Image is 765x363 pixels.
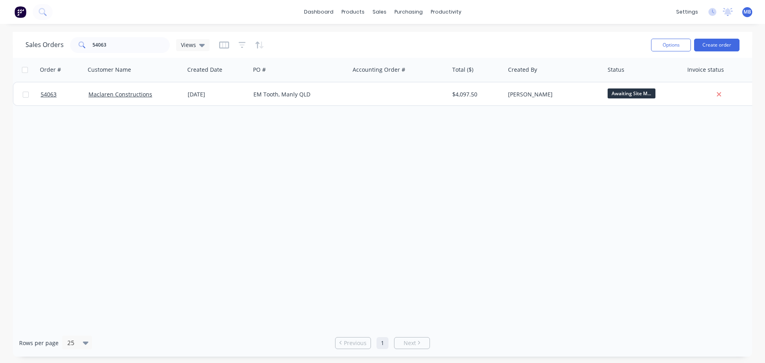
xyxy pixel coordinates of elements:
a: Next page [394,339,430,347]
div: Created By [508,66,537,74]
div: [DATE] [188,90,247,98]
div: Accounting Order # [353,66,405,74]
img: Factory [14,6,26,18]
div: PO # [253,66,266,74]
ul: Pagination [332,337,433,349]
div: Invoice status [687,66,724,74]
div: Created Date [187,66,222,74]
div: purchasing [390,6,427,18]
a: Maclaren Constructions [88,90,152,98]
div: $4,097.50 [452,90,499,98]
span: 54063 [41,90,57,98]
div: products [337,6,369,18]
div: [PERSON_NAME] [508,90,596,98]
button: Create order [694,39,739,51]
span: Rows per page [19,339,59,347]
div: EM Tooth, Manly QLD [253,90,342,98]
span: Next [404,339,416,347]
input: Search... [92,37,170,53]
a: Previous page [335,339,371,347]
a: 54063 [41,82,88,106]
div: Status [608,66,624,74]
span: Views [181,41,196,49]
button: Options [651,39,691,51]
span: MB [743,8,751,16]
a: Page 1 is your current page [377,337,388,349]
div: settings [672,6,702,18]
div: Order # [40,66,61,74]
span: Previous [344,339,367,347]
div: productivity [427,6,465,18]
div: sales [369,6,390,18]
div: Total ($) [452,66,473,74]
a: dashboard [300,6,337,18]
span: Awaiting Site M... [608,88,655,98]
div: Customer Name [88,66,131,74]
h1: Sales Orders [25,41,64,49]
